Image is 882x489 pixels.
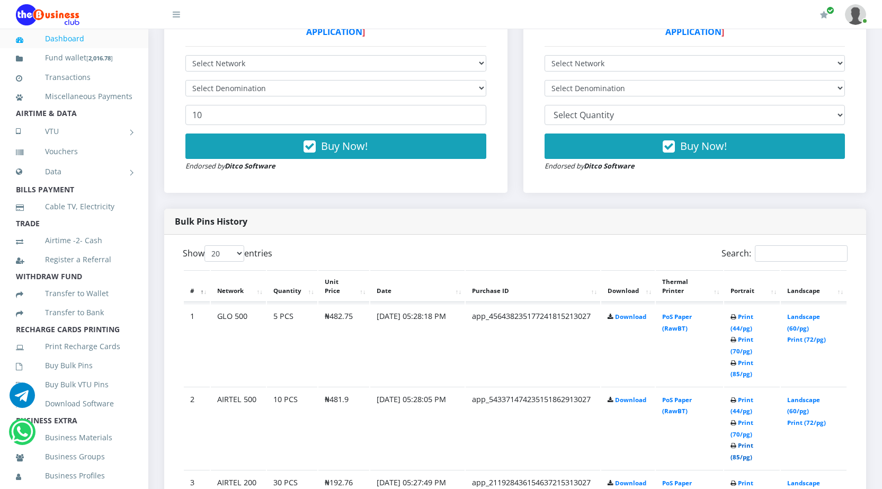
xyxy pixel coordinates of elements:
a: Chat for support [10,390,35,408]
a: Print (44/pg) [730,396,753,415]
a: Buy Bulk Pins [16,353,132,378]
td: 1 [184,304,210,386]
th: Purchase ID: activate to sort column ascending [466,270,600,303]
td: app_456438235177241815213027 [466,304,600,386]
td: GLO 500 [211,304,266,386]
a: Buy Bulk VTU Pins [16,372,132,397]
td: 10 PCS [267,387,317,469]
td: 5 PCS [267,304,317,386]
span: Renew/Upgrade Subscription [826,6,834,14]
a: Dashboard [16,26,132,51]
small: Endorsed by [185,161,275,171]
a: Print (85/pg) [730,441,753,461]
td: ₦481.9 [318,387,369,469]
a: Landscape (60/pg) [787,396,820,415]
input: Search: [755,245,848,262]
a: Business Profiles [16,464,132,488]
a: Download [615,313,646,321]
a: Print (72/pg) [787,335,826,343]
strong: Ditco Software [584,161,635,171]
a: Print Recharge Cards [16,334,132,359]
a: Register a Referral [16,247,132,272]
button: Buy Now! [545,134,845,159]
a: Miscellaneous Payments [16,84,132,109]
th: Quantity: activate to sort column ascending [267,270,317,303]
a: Transfer to Bank [16,300,132,325]
a: Landscape (60/pg) [787,313,820,332]
a: Transfer to Wallet [16,281,132,306]
a: VTU [16,118,132,145]
i: Renew/Upgrade Subscription [820,11,828,19]
label: Show entries [183,245,272,262]
a: Print (85/pg) [730,359,753,378]
th: Thermal Printer: activate to sort column ascending [656,270,723,303]
img: Logo [16,4,79,25]
th: Portrait: activate to sort column ascending [724,270,780,303]
small: [ ] [86,54,113,62]
strong: Ditco Software [225,161,275,171]
td: ₦482.75 [318,304,369,386]
td: [DATE] 05:28:05 PM [370,387,465,469]
th: Unit Price: activate to sort column ascending [318,270,369,303]
button: Buy Now! [185,134,486,159]
th: Network: activate to sort column ascending [211,270,266,303]
strong: Bulk Pins History [175,216,247,227]
a: Print (70/pg) [730,335,753,355]
a: Download Software [16,392,132,416]
a: Vouchers [16,139,132,164]
span: Buy Now! [321,139,368,153]
th: Date: activate to sort column ascending [370,270,465,303]
a: Print (72/pg) [787,419,826,426]
td: app_543371474235151862913027 [466,387,600,469]
a: Print (44/pg) [730,313,753,332]
a: Airtime -2- Cash [16,228,132,253]
a: Cable TV, Electricity [16,194,132,219]
a: Business Groups [16,444,132,469]
th: Download: activate to sort column ascending [601,270,655,303]
img: User [845,4,866,25]
span: Buy Now! [680,139,727,153]
label: Search: [721,245,848,262]
a: Chat for support [11,427,33,444]
a: Download [615,396,646,404]
select: Showentries [204,245,244,262]
a: Print (70/pg) [730,419,753,438]
th: #: activate to sort column descending [184,270,210,303]
small: Endorsed by [545,161,635,171]
input: Enter Quantity [185,105,486,125]
a: Data [16,158,132,185]
a: Download [615,479,646,487]
td: [DATE] 05:28:18 PM [370,304,465,386]
td: AIRTEL 500 [211,387,266,469]
a: PoS Paper (RawBT) [662,313,692,332]
a: Fund wallet[2,016.78] [16,46,132,70]
a: PoS Paper (RawBT) [662,396,692,415]
td: 2 [184,387,210,469]
a: Business Materials [16,425,132,450]
a: Transactions [16,65,132,90]
th: Landscape: activate to sort column ascending [781,270,847,303]
b: 2,016.78 [88,54,111,62]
